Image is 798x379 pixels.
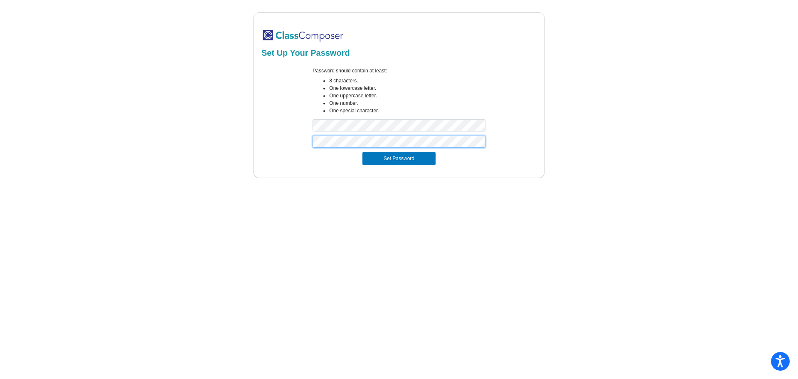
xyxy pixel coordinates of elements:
[261,48,537,58] h2: Set Up Your Password
[362,152,436,165] button: Set Password
[313,67,387,74] label: Password should contain at least:
[329,107,485,114] li: One special character.
[329,77,485,84] li: 8 characters.
[329,92,485,99] li: One uppercase letter.
[329,99,485,107] li: One number.
[329,84,485,92] li: One lowercase letter.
